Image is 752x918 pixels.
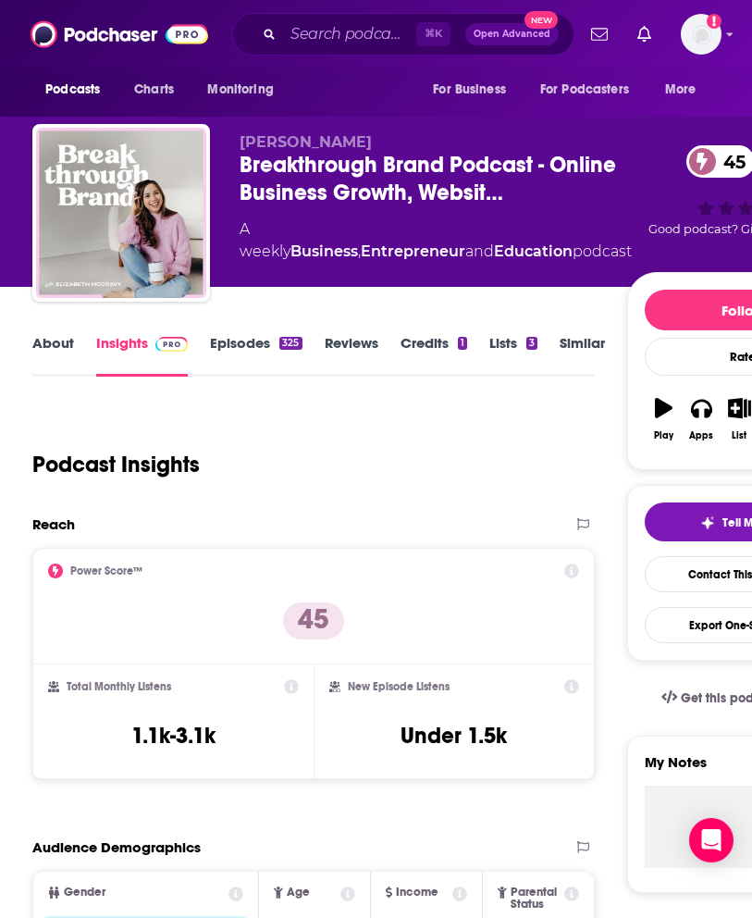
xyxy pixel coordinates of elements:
[689,430,713,441] div: Apps
[358,242,361,260] span: ,
[210,334,302,377] a: Episodes325
[396,887,438,899] span: Income
[420,72,529,107] button: open menu
[155,337,188,352] img: Podchaser Pro
[287,887,310,899] span: Age
[465,23,559,45] button: Open AdvancedNew
[681,14,721,55] img: User Profile
[560,334,605,377] a: Similar
[32,515,75,533] h2: Reach
[279,337,302,350] div: 325
[645,386,683,453] button: Play
[540,77,629,103] span: For Podcasters
[458,337,467,350] div: 1
[32,451,200,478] h1: Podcast Insights
[528,72,656,107] button: open menu
[630,19,659,50] a: Show notifications dropdown
[32,838,201,856] h2: Audience Demographics
[134,77,174,103] span: Charts
[707,14,721,29] svg: Add a profile image
[681,14,721,55] span: Logged in as kkitamorn
[32,72,124,107] button: open menu
[348,680,450,693] h2: New Episode Listens
[70,564,142,577] h2: Power Score™
[489,334,537,377] a: Lists3
[524,11,558,29] span: New
[474,30,550,39] span: Open Advanced
[401,334,467,377] a: Credits1
[584,19,615,50] a: Show notifications dropdown
[526,337,537,350] div: 3
[283,19,416,49] input: Search podcasts, credits, & more...
[732,430,746,441] div: List
[122,72,185,107] a: Charts
[36,128,206,298] img: Breakthrough Brand Podcast - Online Business Growth, Website Design Strategies, Grow a Podcast, M...
[240,133,372,151] span: [PERSON_NAME]
[232,13,574,56] div: Search podcasts, credits, & more...
[64,887,105,899] span: Gender
[45,77,100,103] span: Podcasts
[194,72,297,107] button: open menu
[361,242,465,260] a: Entrepreneur
[681,14,721,55] button: Show profile menu
[96,334,188,377] a: InsightsPodchaser Pro
[32,334,74,377] a: About
[433,77,506,103] span: For Business
[700,515,715,530] img: tell me why sparkle
[283,602,344,639] p: 45
[290,242,358,260] a: Business
[67,680,171,693] h2: Total Monthly Listens
[494,242,573,260] a: Education
[465,242,494,260] span: and
[325,334,378,377] a: Reviews
[511,887,561,911] span: Parental Status
[240,218,632,263] div: A weekly podcast
[401,722,507,750] h3: Under 1.5k
[131,722,216,750] h3: 1.1k-3.1k
[416,22,450,46] span: ⌘ K
[683,386,721,453] button: Apps
[31,17,208,52] img: Podchaser - Follow, Share and Rate Podcasts
[207,77,273,103] span: Monitoring
[665,77,697,103] span: More
[654,430,673,441] div: Play
[689,818,734,862] div: Open Intercom Messenger
[652,72,720,107] button: open menu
